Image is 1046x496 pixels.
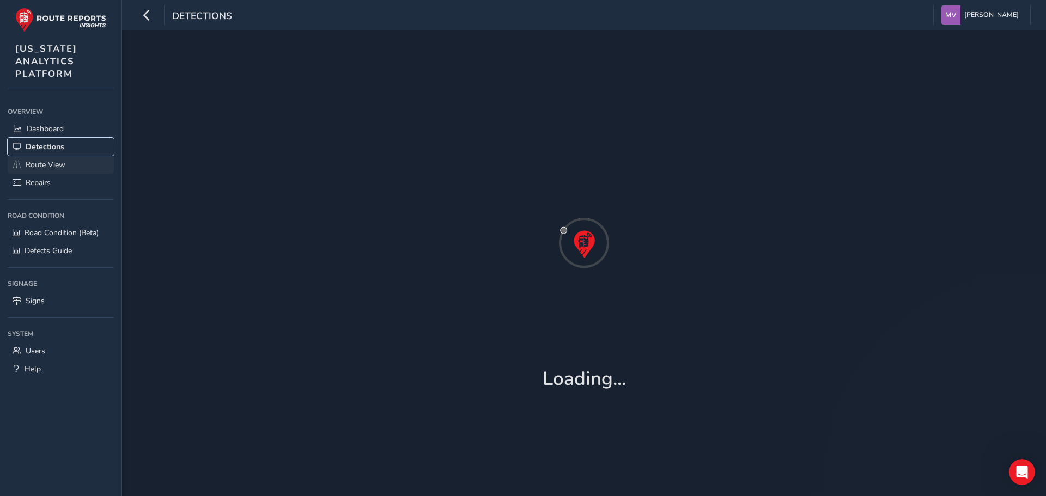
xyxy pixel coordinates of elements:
[8,207,114,224] div: Road Condition
[26,160,65,170] span: Route View
[26,346,45,356] span: Users
[26,296,45,306] span: Signs
[8,292,114,310] a: Signs
[941,5,960,25] img: diamond-layout
[15,8,106,32] img: rr logo
[8,342,114,360] a: Users
[8,103,114,120] div: Overview
[27,124,64,134] span: Dashboard
[8,156,114,174] a: Route View
[26,142,64,152] span: Detections
[8,224,114,242] a: Road Condition (Beta)
[8,360,114,378] a: Help
[8,120,114,138] a: Dashboard
[8,326,114,342] div: System
[25,246,72,256] span: Defects Guide
[15,42,77,80] span: [US_STATE] ANALYTICS PLATFORM
[25,364,41,374] span: Help
[25,228,99,238] span: Road Condition (Beta)
[8,138,114,156] a: Detections
[26,177,51,188] span: Repairs
[8,242,114,260] a: Defects Guide
[941,5,1023,25] button: [PERSON_NAME]
[172,9,232,25] span: Detections
[964,5,1019,25] span: [PERSON_NAME]
[1009,459,1035,485] iframe: Intercom live chat
[8,275,114,292] div: Signage
[543,368,626,390] h1: Loading...
[8,174,114,192] a: Repairs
